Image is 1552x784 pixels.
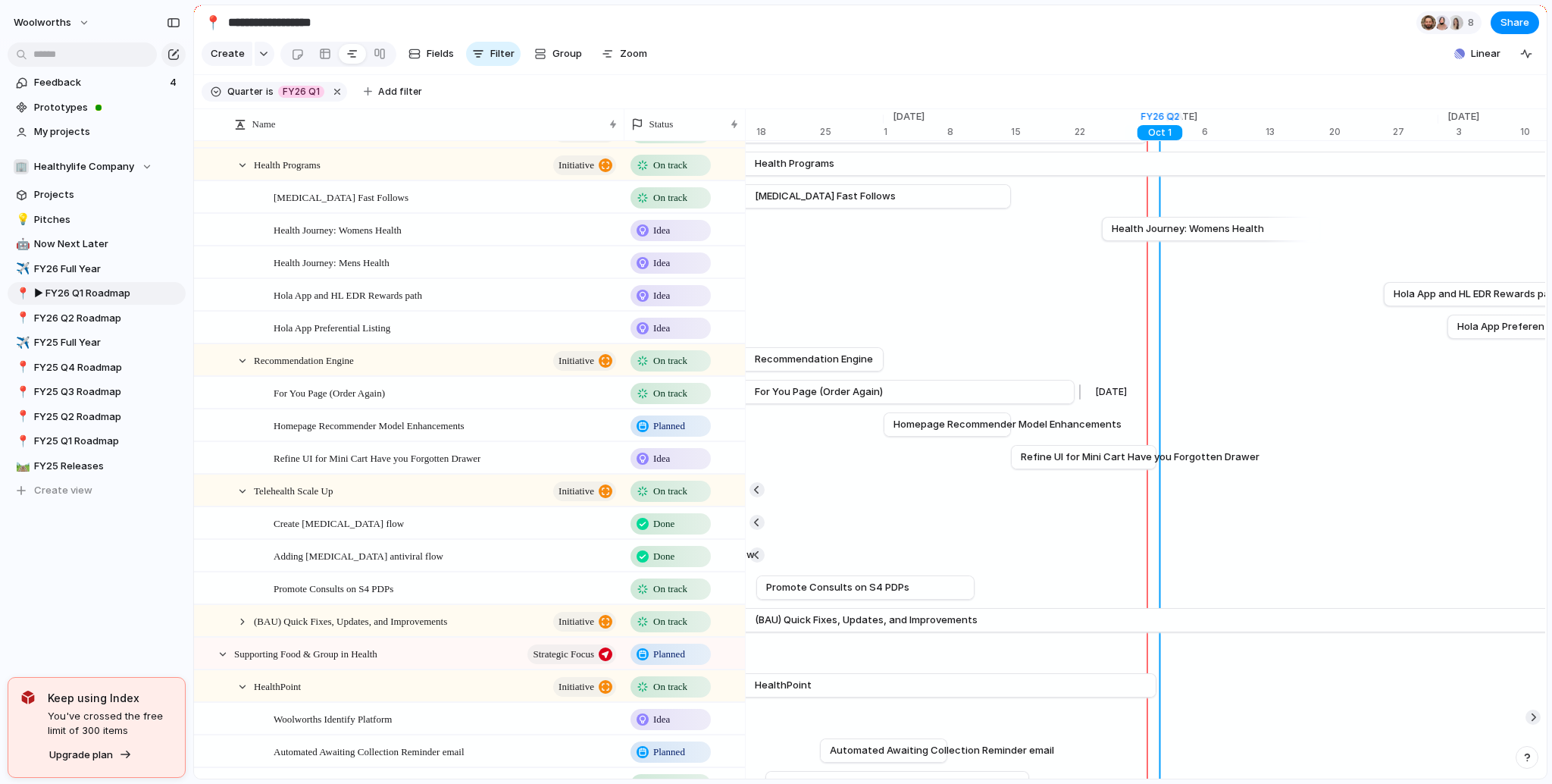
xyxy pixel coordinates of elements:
a: 🛤️FY25 Releases [8,455,186,478]
div: 🛤️ [16,457,27,475]
button: initiative [553,351,616,371]
span: Automated Awaiting Collection Reminder email [830,743,1054,758]
div: Oct 1 [1137,125,1183,140]
span: Automated Awaiting Collection Reminder email [274,742,465,760]
span: Idea [653,712,670,727]
button: 📍 [14,434,29,449]
span: Health Journey: Womens Health [274,221,402,238]
div: 📍FY25 Q2 Roadmap [8,406,186,428]
a: My projects [8,121,186,143]
span: On track [653,614,687,629]
span: Idea [653,256,670,271]
span: FY26 Q1 [283,85,320,99]
span: Idea [653,321,670,336]
button: Create [202,42,252,66]
span: On track [653,158,687,173]
div: ✈️ [16,334,27,352]
span: 4 [170,75,180,90]
div: 📍 [16,359,27,376]
button: initiative [553,677,616,697]
span: Idea [653,223,670,238]
a: Automated Awaiting Collection Reminder email [830,739,937,762]
span: Strategic Focus [533,644,594,665]
div: 📍 [16,285,27,303]
a: 📍FY25 Q3 Roadmap [8,381,186,403]
button: 📍 [14,286,29,301]
span: Woolworths Identify Platform [274,710,392,727]
span: Health Journey: Mens Health [274,253,390,271]
div: 27 [1393,125,1438,139]
span: Keep using Index [48,690,173,706]
span: Create view [34,483,92,498]
button: 📍 [201,11,225,35]
span: On track [653,484,687,499]
span: ▶︎ FY26 Q1 Roadmap [34,286,180,301]
div: 3 [1457,125,1520,139]
button: Filter [466,42,521,66]
span: Pitches [34,212,180,227]
button: 🤖 [14,237,29,252]
span: (BAU) Quick Fixes, Updates, and Improvements [254,612,447,629]
span: Zoom [620,46,647,61]
span: Telehealth Scale Up [254,481,333,499]
span: For You Page (Order Again) [274,384,385,401]
span: initiative [559,350,594,372]
span: On track [653,353,687,368]
button: Group [527,42,590,66]
span: Homepage Recommender Model Enhancements [274,416,465,434]
span: initiative [559,676,594,698]
span: Adding [MEDICAL_DATA] antiviral flow [274,547,443,564]
div: 📍 [16,384,27,401]
span: On track [653,679,687,695]
button: woolworths [7,11,98,35]
span: Refine UI for Mini Cart Have you Forgotten Drawer [274,449,480,466]
span: HealthPoint [254,677,301,695]
button: Create view [8,479,186,502]
span: Filter [490,46,515,61]
span: Add filter [378,85,422,99]
div: 15 [1011,125,1075,139]
span: For You Page (Order Again) [755,384,883,400]
span: (BAU) Quick Fixes, Updates, and Improvements [755,613,978,628]
button: ✈️ [14,262,29,277]
div: 8 [947,125,1011,139]
div: 📍 [16,433,27,450]
span: On track [653,190,687,205]
div: 📍 [16,408,27,425]
div: 📍▶︎ FY26 Q1 Roadmap [8,282,186,305]
a: ✈️FY26 Full Year [8,258,186,281]
div: 13 [1266,125,1329,139]
button: 📍 [14,311,29,326]
a: 📍FY26 Q2 Roadmap [8,307,186,330]
span: FY25 Full Year [34,335,180,350]
div: 📍FY25 Q1 Roadmap [8,430,186,453]
button: 📍 [14,409,29,425]
span: Prototypes [34,100,180,115]
button: is [263,83,277,100]
button: 📍 [14,360,29,375]
span: Projects [34,187,180,202]
div: 🏢 [14,159,29,174]
button: Add filter [355,81,431,102]
a: 💡Pitches [8,209,186,231]
a: 🤖Now Next Later [8,233,186,256]
span: Idea [653,288,670,303]
button: 💡 [14,212,29,227]
span: Upgrade plan [49,748,113,763]
div: 📍 [205,12,221,33]
span: Create [MEDICAL_DATA] flow [274,514,404,532]
div: 1 [884,125,947,139]
a: HealthPoint [393,674,1147,697]
div: [DATE] [1082,384,1144,400]
span: Healthylife Company [34,159,134,174]
span: FY25 Q1 Roadmap [34,434,180,449]
span: Name [252,117,276,132]
button: initiative [553,123,616,143]
span: initiative [559,481,594,502]
div: ✈️FY25 Full Year [8,331,186,354]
